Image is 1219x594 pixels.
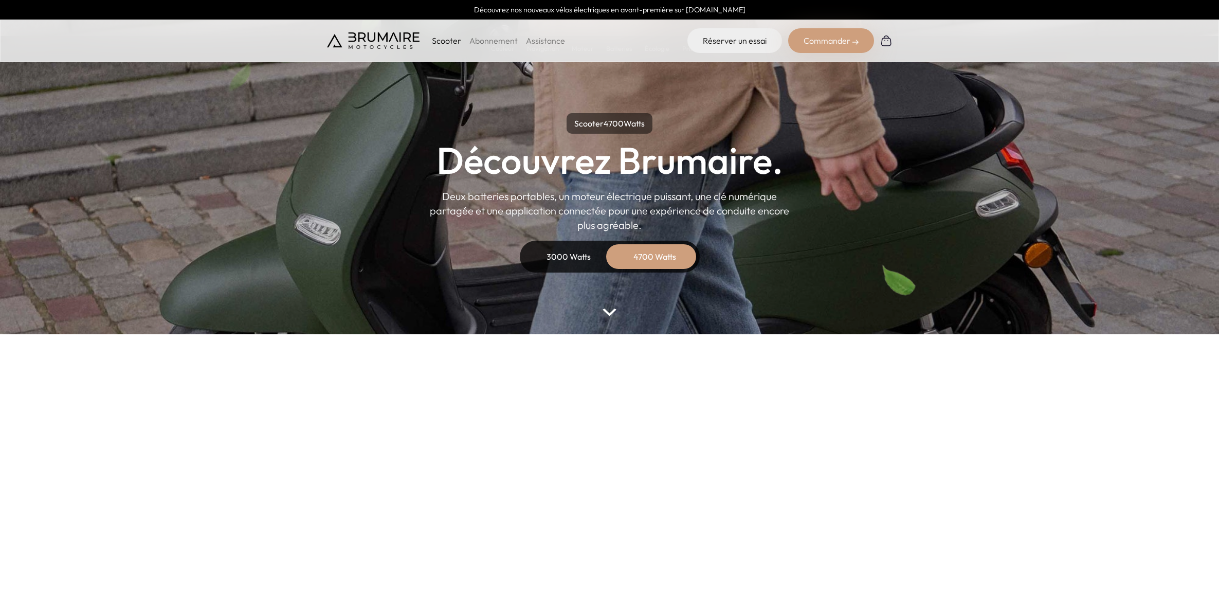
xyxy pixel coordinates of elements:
a: Réserver un essai [687,28,782,53]
p: Deux batteries portables, un moteur électrique puissant, une clé numérique partagée et une applic... [430,189,790,232]
a: Assistance [526,35,565,46]
h1: Découvrez Brumaire. [436,142,783,179]
span: 4700 [604,118,624,129]
p: Scooter Watts [567,113,652,134]
img: Brumaire Motocycles [327,32,420,49]
div: 3000 Watts [527,244,610,269]
img: Panier [880,34,893,47]
div: Commander [788,28,874,53]
img: arrow-bottom.png [603,309,616,316]
div: 4700 Watts [614,244,696,269]
img: right-arrow-2.png [852,39,859,45]
a: Abonnement [469,35,518,46]
p: Scooter [432,34,461,47]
